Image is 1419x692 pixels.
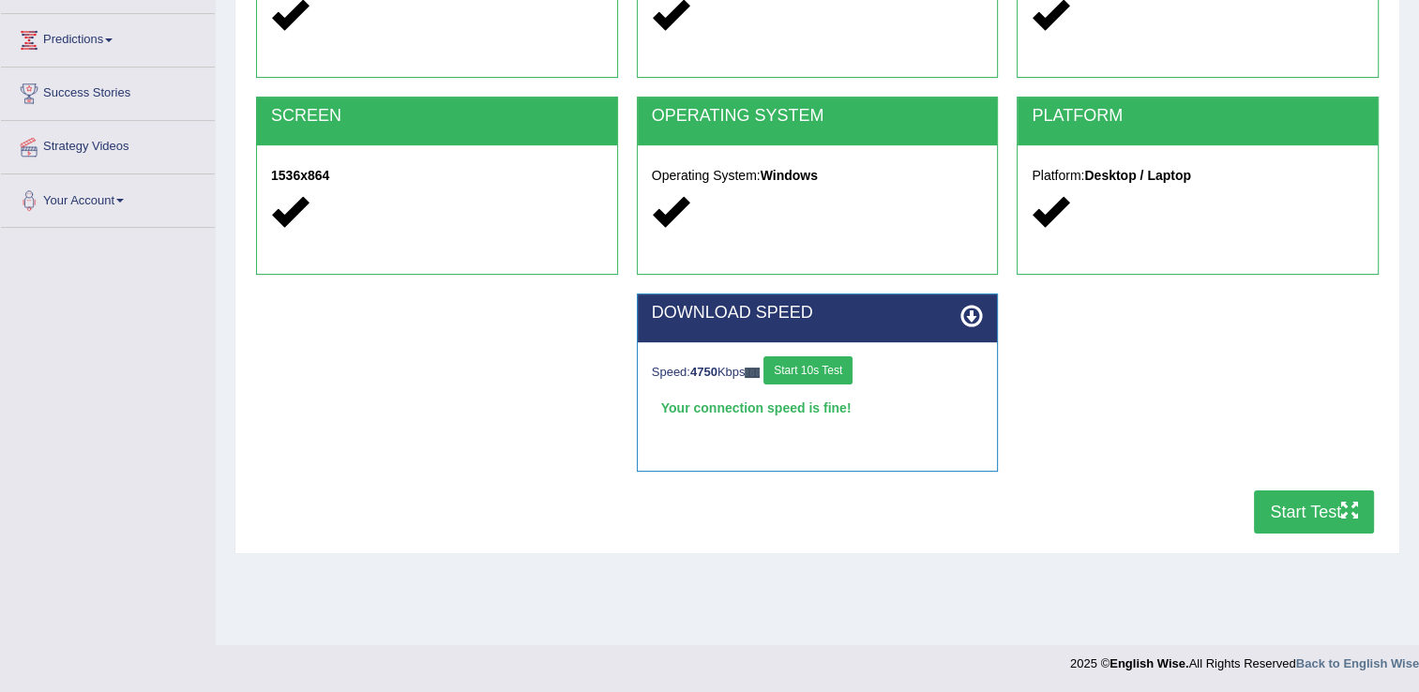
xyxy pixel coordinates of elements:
a: Strategy Videos [1,121,215,168]
h2: SCREEN [271,107,603,126]
strong: 4750 [690,365,717,379]
strong: English Wise. [1110,656,1188,670]
strong: Windows [761,168,818,183]
div: 2025 © All Rights Reserved [1070,645,1419,672]
div: Your connection speed is fine! [652,394,984,422]
a: Back to English Wise [1296,656,1419,670]
h2: OPERATING SYSTEM [652,107,984,126]
button: Start Test [1254,490,1374,534]
h5: Operating System: [652,169,984,183]
img: ajax-loader-fb-connection.gif [745,368,760,378]
a: Your Account [1,174,215,221]
h2: DOWNLOAD SPEED [652,304,984,323]
strong: 1536x864 [271,168,329,183]
strong: Desktop / Laptop [1084,168,1191,183]
h5: Platform: [1032,169,1364,183]
a: Success Stories [1,68,215,114]
a: Predictions [1,14,215,61]
div: Speed: Kbps [652,356,984,389]
button: Start 10s Test [763,356,853,384]
h2: PLATFORM [1032,107,1364,126]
